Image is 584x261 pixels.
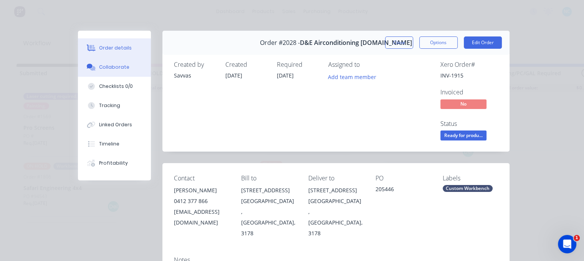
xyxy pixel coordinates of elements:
div: Order details [99,45,132,51]
div: Profitability [99,160,128,167]
div: [GEOGRAPHIC_DATA] , [GEOGRAPHIC_DATA], 3178 [241,196,296,239]
div: Collaborate [99,64,129,71]
div: Contact [174,175,229,182]
button: Close [385,36,413,49]
div: INV-1915 [440,71,498,79]
div: 205446 [376,185,430,196]
button: Add team member [328,71,381,82]
span: Ready for produ... [440,130,486,140]
button: Ready for produ... [440,130,486,142]
button: Tracking [78,96,151,115]
div: Assigned to [328,61,405,68]
div: Bill to [241,175,296,182]
div: Savvas [174,71,216,79]
span: [DATE] [277,72,294,79]
span: [DATE] [225,72,242,79]
span: D&E Airconditioning [DOMAIN_NAME] [300,39,412,46]
div: Xero Order # [440,61,498,68]
button: Timeline [78,134,151,154]
div: [EMAIL_ADDRESS][DOMAIN_NAME] [174,206,229,228]
div: Deliver to [308,175,363,182]
button: Profitability [78,154,151,173]
div: [PERSON_NAME]0412 377 866[EMAIL_ADDRESS][DOMAIN_NAME] [174,185,229,228]
button: Collaborate [78,58,151,77]
div: 0412 377 866 [174,196,229,206]
div: Tracking [99,102,120,109]
div: PO [376,175,430,182]
div: Custom Workbench [443,185,493,192]
div: Required [277,61,319,68]
div: Invoiced [440,89,498,96]
iframe: Intercom live chat [558,235,576,253]
span: Order #2028 - [260,39,300,46]
div: [GEOGRAPHIC_DATA] , [GEOGRAPHIC_DATA], 3178 [308,196,363,239]
div: [STREET_ADDRESS] [241,185,296,196]
div: [STREET_ADDRESS][GEOGRAPHIC_DATA] , [GEOGRAPHIC_DATA], 3178 [241,185,296,239]
span: 1 [574,235,580,241]
div: [STREET_ADDRESS][GEOGRAPHIC_DATA] , [GEOGRAPHIC_DATA], 3178 [308,185,363,239]
button: Edit Order [464,36,502,49]
button: Linked Orders [78,115,151,134]
div: [STREET_ADDRESS] [308,185,363,196]
button: Options [419,36,458,49]
div: [PERSON_NAME] [174,185,229,196]
div: Checklists 0/0 [99,83,133,90]
div: Timeline [99,140,119,147]
div: Linked Orders [99,121,132,128]
div: Status [440,120,498,127]
button: Order details [78,38,151,58]
button: Checklists 0/0 [78,77,151,96]
div: Created [225,61,268,68]
button: Add team member [324,71,380,82]
div: Labels [443,175,498,182]
div: Created by [174,61,216,68]
span: No [440,99,486,109]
